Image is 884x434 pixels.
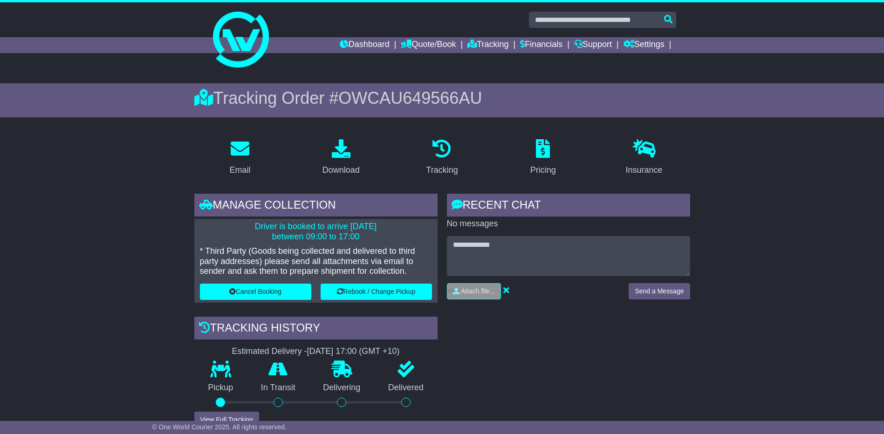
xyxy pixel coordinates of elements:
a: Dashboard [340,37,390,53]
p: Driver is booked to arrive [DATE] between 09:00 to 17:00 [200,222,432,242]
div: RECENT CHAT [447,194,690,219]
a: Pricing [524,136,562,180]
a: Download [316,136,366,180]
a: Settings [624,37,665,53]
button: Cancel Booking [200,284,311,300]
button: Rebook / Change Pickup [321,284,432,300]
a: Tracking [420,136,464,180]
div: Download [322,164,360,176]
p: Delivering [309,383,375,393]
p: Pickup [194,383,247,393]
a: Email [223,136,256,180]
p: Delivered [374,383,438,393]
p: No messages [447,219,690,229]
a: Quote/Book [401,37,456,53]
a: Support [574,37,612,53]
div: Email [229,164,250,176]
div: Estimated Delivery - [194,346,438,357]
span: © One World Courier 2025. All rights reserved. [152,423,287,431]
div: Insurance [626,164,663,176]
a: Tracking [467,37,508,53]
button: View Full Tracking [194,412,259,428]
a: Financials [520,37,562,53]
p: In Transit [247,383,309,393]
a: Insurance [620,136,669,180]
p: * Third Party (Goods being collected and delivered to third party addresses) please send all atta... [200,246,432,277]
div: [DATE] 17:00 (GMT +10) [307,346,400,357]
div: Pricing [530,164,556,176]
button: Send a Message [629,283,690,299]
span: OWCAU649566AU [338,88,482,108]
div: Tracking Order # [194,88,690,108]
div: Manage collection [194,194,438,219]
div: Tracking [426,164,458,176]
div: Tracking history [194,317,438,342]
